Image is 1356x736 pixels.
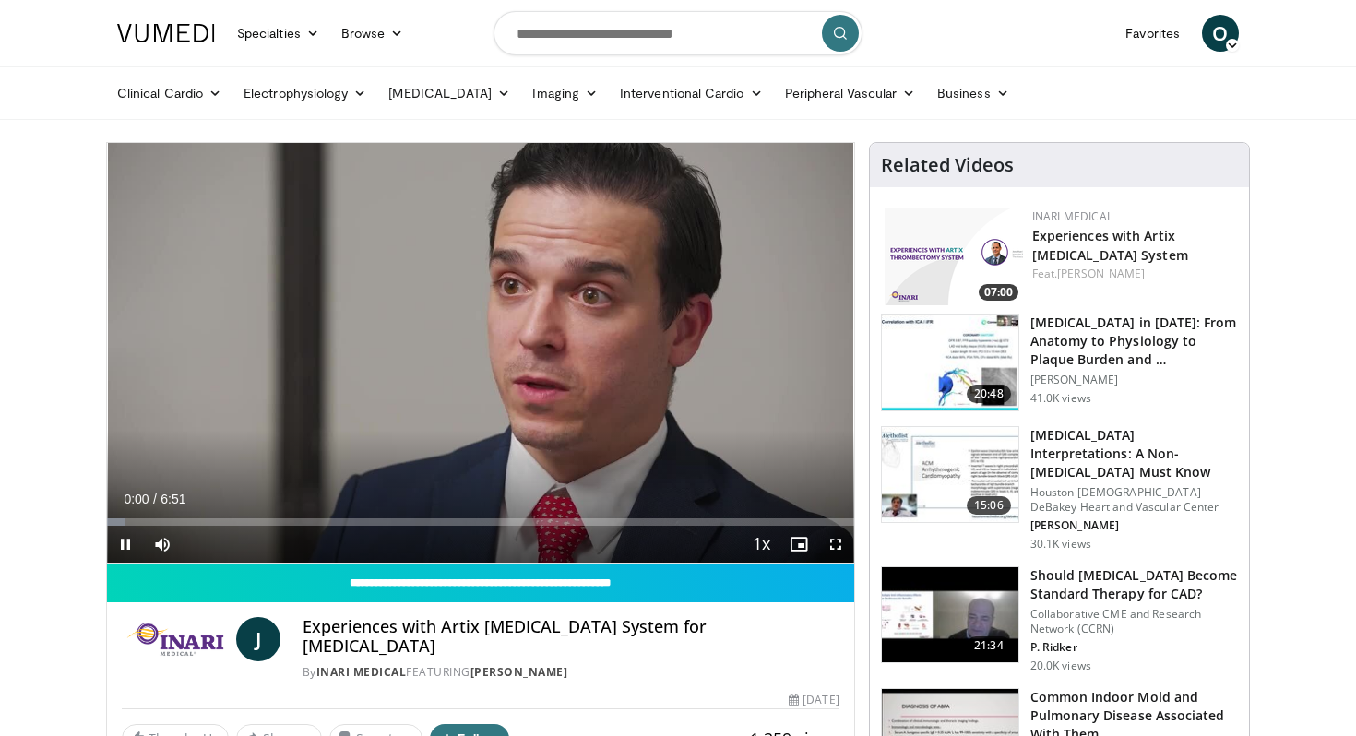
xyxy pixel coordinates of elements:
[1030,537,1091,552] p: 30.1K views
[107,526,144,563] button: Pause
[609,75,774,112] a: Interventional Cardio
[303,617,839,657] h4: Experiences with Artix [MEDICAL_DATA] System for [MEDICAL_DATA]
[1030,314,1238,369] h3: [MEDICAL_DATA] in [DATE]: From Anatomy to Physiology to Plaque Burden and …
[1030,566,1238,603] h3: Should [MEDICAL_DATA] Become Standard Therapy for CAD?
[153,492,157,506] span: /
[316,664,407,680] a: Inari Medical
[967,385,1011,403] span: 20:48
[882,315,1018,410] img: 823da73b-7a00-425d-bb7f-45c8b03b10c3.150x105_q85_crop-smart_upscale.jpg
[1030,426,1238,481] h3: [MEDICAL_DATA] Interpretations: A Non-[MEDICAL_DATA] Must Know
[789,692,839,708] div: [DATE]
[236,617,280,661] a: J
[122,617,229,661] img: Inari Medical
[1030,373,1238,387] p: [PERSON_NAME]
[303,664,839,681] div: By FEATURING
[1032,208,1112,224] a: Inari Medical
[377,75,521,112] a: [MEDICAL_DATA]
[1030,659,1091,673] p: 20.0K views
[1030,640,1238,655] p: P. Ridker
[107,143,854,564] video-js: Video Player
[1030,607,1238,636] p: Collaborative CME and Research Network (CCRN)
[881,154,1014,176] h4: Related Videos
[967,636,1011,655] span: 21:34
[1057,266,1145,281] a: [PERSON_NAME]
[882,567,1018,663] img: eb63832d-2f75-457d-8c1a-bbdc90eb409c.150x105_q85_crop-smart_upscale.jpg
[1032,266,1234,282] div: Feat.
[881,426,1238,552] a: 15:06 [MEDICAL_DATA] Interpretations: A Non-[MEDICAL_DATA] Must Know Houston [DEMOGRAPHIC_DATA] D...
[885,208,1023,305] img: e096f5fa-6583-4877-afad-ec2af2649c9c.png.150x105_q85_crop-smart_upscale.png
[1030,518,1238,533] p: [PERSON_NAME]
[470,664,568,680] a: [PERSON_NAME]
[1030,391,1091,406] p: 41.0K views
[743,526,780,563] button: Playback Rate
[774,75,926,112] a: Peripheral Vascular
[161,492,185,506] span: 6:51
[107,518,854,526] div: Progress Bar
[226,15,330,52] a: Specialties
[1030,485,1238,515] p: Houston [DEMOGRAPHIC_DATA] DeBakey Heart and Vascular Center
[1202,15,1239,52] a: O
[979,284,1018,301] span: 07:00
[330,15,415,52] a: Browse
[1032,227,1188,264] a: Experiences with Artix [MEDICAL_DATA] System
[1114,15,1191,52] a: Favorites
[881,314,1238,411] a: 20:48 [MEDICAL_DATA] in [DATE]: From Anatomy to Physiology to Plaque Burden and … [PERSON_NAME] 4...
[106,75,232,112] a: Clinical Cardio
[817,526,854,563] button: Fullscreen
[967,496,1011,515] span: 15:06
[882,427,1018,523] img: 59f69555-d13b-4130-aa79-5b0c1d5eebbb.150x105_q85_crop-smart_upscale.jpg
[117,24,215,42] img: VuMedi Logo
[780,526,817,563] button: Enable picture-in-picture mode
[521,75,609,112] a: Imaging
[885,208,1023,305] a: 07:00
[232,75,377,112] a: Electrophysiology
[926,75,1020,112] a: Business
[494,11,862,55] input: Search topics, interventions
[144,526,181,563] button: Mute
[881,566,1238,673] a: 21:34 Should [MEDICAL_DATA] Become Standard Therapy for CAD? Collaborative CME and Research Netwo...
[124,492,149,506] span: 0:00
